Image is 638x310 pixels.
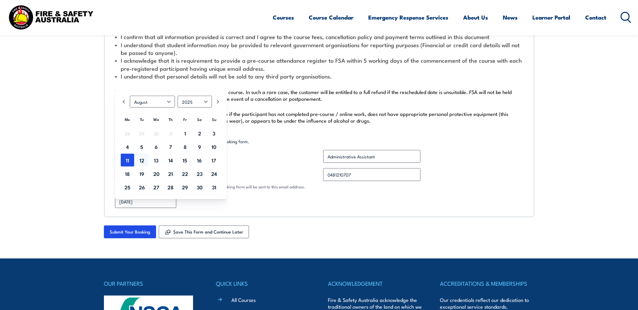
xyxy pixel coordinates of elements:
a: 3 [207,127,221,139]
a: Contact [585,8,606,26]
a: 22 [178,167,192,180]
label: I accept the terms and conditions outlined in this booking form. [126,138,523,145]
a: News [503,8,518,26]
li: I confirm that all information provided is correct and I agree to the course fees, cancellation p... [115,33,523,40]
a: 18 [121,167,135,180]
a: Prev [120,96,127,107]
a: Course Calendar [309,8,353,26]
a: 7 [164,140,178,153]
a: Next [215,96,221,107]
a: 6 [149,140,163,153]
span: 30 [149,127,163,140]
a: 31 [207,181,221,193]
select: Select year [178,96,212,107]
h4: ACCREDITATIONS & MEMBERSHIPS [440,279,534,288]
input: Position Title [323,150,420,163]
a: 16 [193,154,207,166]
h4: ACKNOWLEDGEMENT [328,279,422,288]
a: Courses [273,8,294,26]
p: FSA reserves the right to postpone or reschedule a course. In such a rare case, the customer will... [115,89,523,102]
span: Tuesday [140,117,144,122]
span: 31 [164,127,178,140]
h4: QUICK LINKS [216,279,310,288]
span: Wednesday [153,117,159,122]
a: About Us [463,8,488,26]
a: 10 [207,140,221,153]
a: All Courses [231,296,256,303]
li: I understand that student information may be provided to relevant government organisations for re... [115,41,523,57]
a: 23 [193,167,207,180]
a: 2 [193,127,207,139]
span: Sunday [212,117,216,122]
a: 11 [121,154,135,166]
li: I acknowledge that it is requirement to provide a pre-course attendance register to FSA within 5 ... [115,56,523,72]
a: 29 [178,181,192,193]
a: 30 [193,181,207,193]
div: DECLARATION [104,1,534,217]
a: 15 [178,154,192,166]
a: 5 [135,140,149,153]
a: Emergency Response Services [368,8,448,26]
a: 26 [135,181,149,193]
a: 19 [135,167,149,180]
a: 13 [149,154,163,166]
input: Submit Your Booking [104,225,156,238]
a: 20 [149,167,163,180]
a: 12 [135,154,149,166]
span: Thursday [168,117,173,122]
a: 24 [207,167,221,180]
a: 14 [164,154,178,166]
span: Saturday [197,117,202,122]
a: 21 [164,167,178,180]
span: Friday [183,117,187,122]
a: 8 [178,140,192,153]
a: 27 [149,181,163,193]
h4: OUR PARTNERS [104,279,198,288]
button: Save This Form and Continue Later [159,225,249,238]
a: 9 [193,140,207,153]
a: 25 [121,181,135,193]
li: I understand that personal details will not be sold to any third party organisations. [115,72,523,80]
a: 28 [164,181,178,193]
a: 1 [178,127,192,139]
p: FSA reserves the right to refuse entry to the course if the participant has not completed pre-cou... [115,111,523,124]
select: Select month [130,96,175,107]
span: 28 [121,127,135,140]
input: Today's Date [115,195,176,208]
input: Contact Number [323,168,420,181]
a: Learner Portal [532,8,570,26]
span: Monday [125,117,130,122]
a: 17 [207,154,221,166]
a: 4 [121,140,135,153]
p: Our credentials reflect our dedication to exceptional service standards. [440,297,534,310]
span: 29 [135,127,149,140]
